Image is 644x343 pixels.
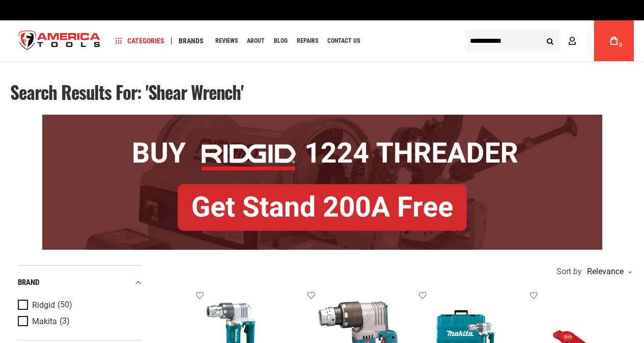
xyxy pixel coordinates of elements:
[10,78,243,105] span: Search results for: 'shear wrench'
[174,34,208,48] a: Brands
[42,115,602,250] img: BOGO: Buy RIDGID® 1224 Threader, Get Stand 200A Free!
[18,316,140,327] a: Makita (3)
[292,34,323,48] a: Repairs
[18,300,140,311] a: Ridgid (50)
[269,34,292,48] a: Blog
[42,115,602,122] a: BOGO: Buy RIDGID® 1224 Threader, Get Stand 200A Free!
[179,37,204,44] span: Brands
[58,301,72,309] span: (50)
[297,38,318,44] span: Repairs
[116,37,164,44] span: Categories
[556,268,582,276] span: Sort by
[18,276,143,289] div: Brand
[323,34,365,48] a: Contact Us
[274,38,288,44] span: Blog
[242,34,269,48] a: About
[604,20,624,61] a: 0
[111,34,169,48] a: Categories
[215,38,238,44] span: Reviews
[32,301,55,310] span: Ridgid
[619,42,622,48] span: 0
[32,317,57,326] span: Makita
[327,38,360,44] span: Contact Us
[10,22,109,60] a: store logo
[60,317,70,326] span: (3)
[247,38,265,44] span: About
[211,34,242,48] a: Reviews
[540,31,559,50] button: Search
[584,268,631,276] div: Relevance
[10,22,109,60] img: America Tools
